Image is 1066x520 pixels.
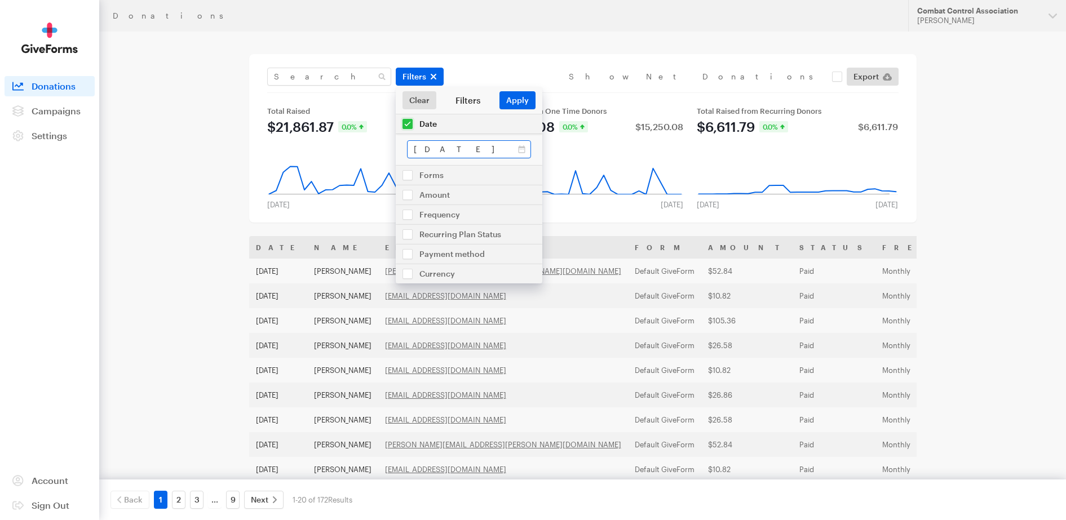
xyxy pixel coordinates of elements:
td: Monthly [875,259,1005,283]
a: Next [244,491,284,509]
td: [PERSON_NAME] [307,259,378,283]
a: [EMAIL_ADDRESS][DOMAIN_NAME] [385,341,506,350]
td: $105.36 [701,308,793,333]
div: 1-20 of 172 [293,491,352,509]
div: $21,861.87 [267,120,334,134]
a: Donations [5,76,95,96]
td: Default GiveForm [628,283,701,308]
a: [EMAIL_ADDRESS][DOMAIN_NAME] [385,390,506,399]
td: Paid [793,432,875,457]
div: Total Raised from One Time Donors [482,106,683,115]
td: [PERSON_NAME] [307,283,378,308]
td: Paid [793,407,875,432]
td: Paid [793,259,875,283]
td: Paid [793,457,875,482]
a: [EMAIL_ADDRESS][DOMAIN_NAME] [385,316,506,325]
a: 2 [172,491,185,509]
td: [PERSON_NAME] [307,308,378,333]
td: $10.82 [701,283,793,308]
a: Campaigns [5,101,95,121]
td: $52.84 [701,259,793,283]
a: [EMAIL_ADDRESS][DOMAIN_NAME] [385,465,506,474]
td: $52.84 [701,432,793,457]
span: Settings [32,130,67,141]
div: [DATE] [654,200,690,209]
div: 0.0% [338,121,367,132]
a: Settings [5,126,95,146]
input: Search Name & Email [267,68,391,86]
td: Monthly [875,407,1005,432]
th: Amount [701,236,793,259]
td: $26.58 [701,333,793,358]
td: $26.86 [701,383,793,407]
button: Filters [396,68,444,86]
a: 9 [226,491,240,509]
div: Total Raised from Recurring Donors [697,106,898,115]
div: $6,611.79 [858,122,898,131]
td: [PERSON_NAME] [307,407,378,432]
span: Campaigns [32,105,81,116]
a: Sign Out [5,495,95,515]
span: Sign Out [32,500,69,510]
td: Monthly [875,432,1005,457]
td: Default GiveForm [628,333,701,358]
td: [DATE] [249,259,307,283]
div: $15,250.08 [635,122,683,131]
td: [DATE] [249,333,307,358]
td: [PERSON_NAME] [307,333,378,358]
span: Next [251,493,268,506]
th: Status [793,236,875,259]
th: Email [378,236,628,259]
td: Default GiveForm [628,407,701,432]
span: Donations [32,81,76,91]
td: [DATE] [249,407,307,432]
td: [DATE] [249,358,307,383]
div: 0.0% [559,121,588,132]
div: Filters [436,95,499,106]
td: Monthly [875,457,1005,482]
td: Paid [793,383,875,407]
th: Name [307,236,378,259]
td: [DATE] [249,432,307,457]
div: 0.0% [759,121,788,132]
td: Paid [793,308,875,333]
td: Monthly [875,333,1005,358]
th: Form [628,236,701,259]
div: [PERSON_NAME] [917,16,1040,25]
td: Monthly [875,383,1005,407]
th: Date [249,236,307,259]
td: $10.82 [701,457,793,482]
td: [PERSON_NAME] [307,432,378,457]
div: $6,611.79 [697,120,755,134]
a: Clear [402,91,436,109]
div: Combat Control Association [917,6,1040,16]
div: [DATE] [260,200,297,209]
a: 3 [190,491,204,509]
td: Default GiveForm [628,259,701,283]
span: Export [853,70,879,83]
td: Default GiveForm [628,358,701,383]
td: Monthly [875,308,1005,333]
a: Export [847,68,899,86]
a: [EMAIL_ADDRESS][DOMAIN_NAME] [385,291,506,300]
a: [EMAIL_ADDRESS][DOMAIN_NAME] [385,366,506,375]
td: [DATE] [249,383,307,407]
td: Monthly [875,358,1005,383]
div: [DATE] [690,200,726,209]
a: Account [5,470,95,491]
td: [DATE] [249,457,307,482]
div: Total Raised [267,106,468,115]
a: [PERSON_NAME][EMAIL_ADDRESS][PERSON_NAME][DOMAIN_NAME] [385,266,621,275]
a: [EMAIL_ADDRESS][DOMAIN_NAME] [385,415,506,424]
td: $10.82 [701,358,793,383]
td: [DATE] [249,283,307,308]
td: [PERSON_NAME] [307,457,378,482]
td: Monthly [875,283,1005,308]
td: Default GiveForm [628,383,701,407]
img: GiveForms [21,23,78,54]
td: Default GiveForm [628,308,701,333]
td: [DATE] [249,308,307,333]
button: Apply [499,91,536,109]
span: Account [32,475,68,486]
span: Filters [402,70,426,83]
